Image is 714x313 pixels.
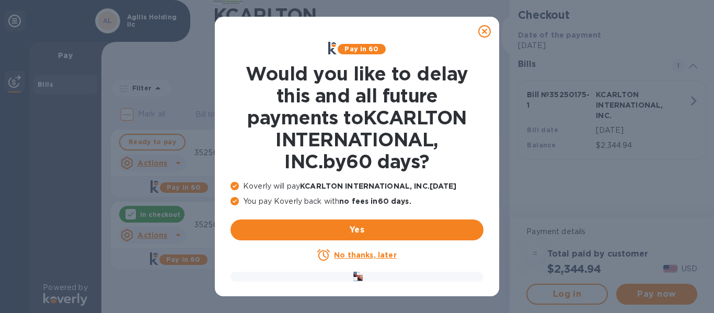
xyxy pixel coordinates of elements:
[231,196,483,207] p: You pay Koverly back with
[231,219,483,240] button: Yes
[300,182,456,190] b: KCARLTON INTERNATIONAL, INC. [DATE]
[339,197,411,205] b: no fees in 60 days .
[231,63,483,172] h1: Would you like to delay this and all future payments to KCARLTON INTERNATIONAL, INC. by 60 days ?
[344,45,378,53] b: Pay in 60
[334,251,396,259] u: No thanks, later
[239,224,475,236] span: Yes
[231,181,483,192] p: Koverly will pay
